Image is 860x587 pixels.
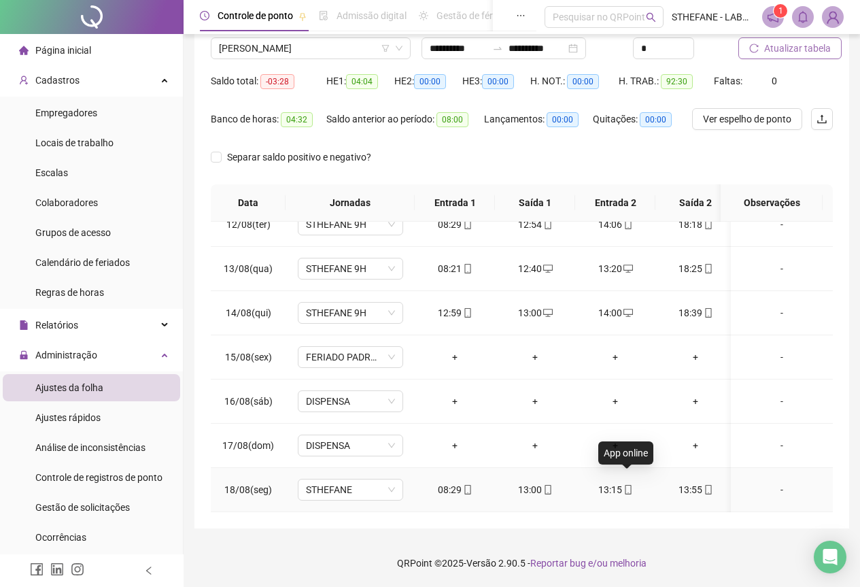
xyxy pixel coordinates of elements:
[226,307,271,318] span: 14/08(qui)
[466,558,496,569] span: Versão
[144,566,154,575] span: left
[742,305,822,320] div: -
[35,532,86,543] span: Ocorrências
[506,217,564,232] div: 12:54
[666,438,725,453] div: +
[222,150,377,165] span: Separar saldo positivo e negativo?
[219,38,402,58] span: STHEFANE FERREIRA DA SILVA
[646,12,656,22] span: search
[593,112,688,127] div: Quitações:
[738,37,842,59] button: Atualizar tabela
[586,350,644,365] div: +
[506,350,564,365] div: +
[702,308,713,318] span: mobile
[586,217,644,232] div: 14:06
[426,394,484,409] div: +
[778,6,783,16] span: 1
[586,261,644,276] div: 13:20
[211,184,286,222] th: Data
[742,394,822,409] div: -
[426,305,484,320] div: 12:59
[306,214,395,235] span: STHEFANE 9H
[286,184,415,222] th: Jornadas
[492,43,503,54] span: swap-right
[35,167,68,178] span: Escalas
[436,10,505,21] span: Gestão de férias
[586,438,644,453] div: +
[772,76,777,86] span: 0
[622,308,633,318] span: desktop
[462,220,472,229] span: mobile
[306,391,395,412] span: DISPENSA
[742,482,822,497] div: -
[337,10,407,21] span: Admissão digital
[482,74,514,89] span: 00:00
[306,480,395,500] span: STHEFANE
[586,394,644,409] div: +
[35,197,98,208] span: Colaboradores
[35,412,101,423] span: Ajustes rápidos
[35,107,97,118] span: Empregadores
[622,485,633,494] span: mobile
[222,440,274,451] span: 17/08(dom)
[224,484,272,495] span: 18/08(seg)
[35,350,97,360] span: Administração
[619,73,714,89] div: H. TRAB.:
[260,74,294,89] span: -03:28
[35,45,91,56] span: Página inicial
[506,305,564,320] div: 13:00
[823,7,843,27] img: 5105
[35,227,111,238] span: Grupos de acesso
[326,73,394,89] div: HE 1:
[395,44,403,52] span: down
[35,442,145,453] span: Análise de inconsistências
[419,11,428,20] span: sun
[200,11,209,20] span: clock-circle
[622,220,633,229] span: mobile
[506,261,564,276] div: 12:40
[35,287,104,298] span: Regras de horas
[666,217,725,232] div: 18:18
[426,217,484,232] div: 08:29
[426,482,484,497] div: 08:29
[35,137,114,148] span: Locais de trabalho
[224,396,273,407] span: 16/08(sáb)
[586,482,644,497] div: 13:15
[35,502,130,513] span: Gestão de solicitações
[547,112,579,127] span: 00:00
[462,73,530,89] div: HE 3:
[542,308,553,318] span: desktop
[19,320,29,330] span: file
[462,308,472,318] span: mobile
[661,74,693,89] span: 92:30
[702,220,713,229] span: mobile
[692,108,802,130] button: Ver espelho de ponto
[71,563,84,576] span: instagram
[436,112,468,127] span: 08:00
[598,441,653,465] div: App online
[764,41,831,56] span: Atualizar tabela
[666,305,725,320] div: 18:39
[462,264,472,273] span: mobile
[19,76,29,85] span: user-add
[35,472,162,483] span: Controle de registros de ponto
[218,10,293,21] span: Controle de ponto
[666,350,725,365] div: +
[749,44,759,53] span: reload
[542,485,553,494] span: mobile
[666,394,725,409] div: +
[640,112,672,127] span: 00:00
[426,438,484,453] div: +
[506,438,564,453] div: +
[672,10,754,24] span: STHEFANE - LABORATORIO ANALISE
[211,73,326,89] div: Saldo total:
[394,73,462,89] div: HE 2:
[30,563,44,576] span: facebook
[225,352,272,363] span: 15/08(sex)
[462,485,472,494] span: mobile
[767,11,779,23] span: notification
[721,184,823,222] th: Observações
[319,11,328,20] span: file-done
[622,264,633,273] span: desktop
[298,12,307,20] span: pushpin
